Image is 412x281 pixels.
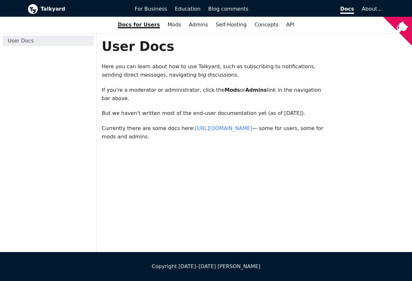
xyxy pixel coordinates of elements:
b: Talkyard [41,5,126,13]
a: API [282,19,298,30]
a: About [362,6,380,12]
a: User Docs [3,36,94,46]
a: Education [171,4,204,14]
span: Education [175,6,201,12]
strong: Mods [225,87,240,93]
p: Currently there are some docs here: — some for users, some for mods and admins. [102,124,328,141]
img: Talkyard logo [28,4,38,14]
a: Docs [252,4,358,14]
a: [URL][DOMAIN_NAME] [195,125,252,131]
a: Concepts [250,19,282,30]
a: Mods [164,19,185,30]
p: Here you can learn about how to use Talkyard, such as subscribing to notifications, sending direc... [102,62,328,80]
span: For Business [135,6,167,12]
a: Admins [185,19,212,30]
span: Blog comments [208,6,248,12]
p: But we haven't written most of the end-user documentation yet (as of [DATE]). [102,109,328,117]
a: Self-Hosting [212,19,250,30]
a: Talkyard logoTalkyard [28,4,126,14]
span: Docs [340,6,354,14]
a: For Business [131,4,171,14]
div: Copyright [DATE]–[DATE] [PERSON_NAME] [28,262,384,271]
h1: User Docs [102,38,328,54]
a: Docs for Users [114,19,164,30]
a: Blog comments [204,4,252,14]
strong: Admins [245,87,267,93]
p: If you're a moderator or administrator, click the or link in the navigation bar above. [102,86,328,103]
